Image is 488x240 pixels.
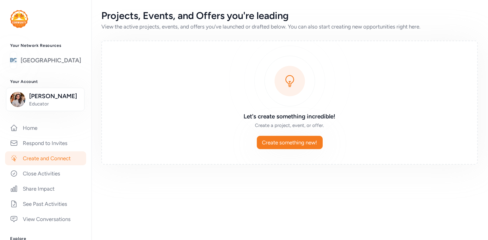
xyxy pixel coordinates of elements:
a: Create and Connect [5,151,86,165]
button: Create something new! [257,136,323,149]
span: [PERSON_NAME] [29,92,80,101]
h3: Your Network Resources [10,43,81,48]
div: Create a project, event, or offer. [199,122,381,129]
h3: Your Account [10,79,81,84]
span: Create something new! [262,139,317,146]
a: [GEOGRAPHIC_DATA] [21,56,81,65]
button: [PERSON_NAME]Educator [6,88,85,111]
div: View the active projects, events, and offers you've launched or drafted below. You can also start... [101,23,478,30]
img: logo [10,54,17,67]
div: Projects, Events, and Offers you're leading [101,10,478,22]
a: Close Activities [5,167,86,180]
h3: Let's create something incredible! [199,112,381,121]
span: Educator [29,101,80,107]
a: See Past Activities [5,197,86,211]
a: Share Impact [5,182,86,196]
a: View Conversations [5,212,86,226]
img: logo [10,10,28,28]
a: Respond to Invites [5,136,86,150]
a: Home [5,121,86,135]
